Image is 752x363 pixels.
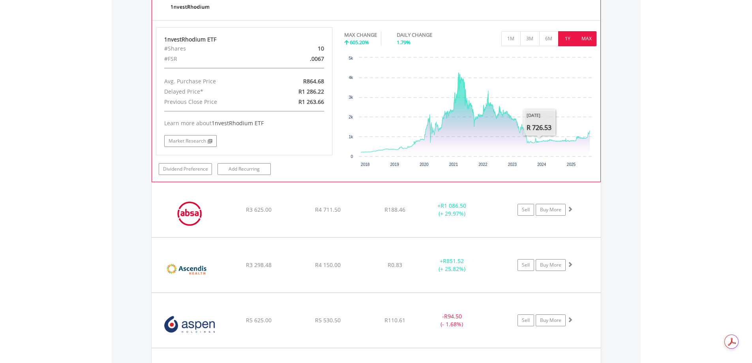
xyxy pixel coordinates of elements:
[444,312,462,320] span: R94.50
[397,31,460,39] div: DAILY CHANGE
[164,135,217,147] a: Market Research
[164,36,324,43] div: 1nvestRhodium ETF
[158,54,273,64] div: #FSR
[349,56,353,60] text: 5k
[501,31,521,46] button: 1M
[246,206,272,213] span: R3 625.00
[350,39,369,46] span: 605.20%
[518,204,534,216] a: Sell
[156,248,223,290] img: EQU.ZA.ASC.png
[349,75,353,80] text: 4k
[158,97,273,107] div: Previous Close Price
[422,312,482,328] div: - (- 1.68%)
[361,162,370,167] text: 2018
[156,303,223,346] img: EQU.ZA.APN.png
[449,162,458,167] text: 2021
[539,31,559,46] button: 6M
[158,76,273,87] div: Avg. Purchase Price
[384,316,405,324] span: R110.61
[158,43,273,54] div: #Shares
[443,257,464,265] span: R851.52
[384,206,405,213] span: R188.46
[273,54,330,64] div: .0067
[478,162,488,167] text: 2022
[388,261,402,269] span: R0.83
[422,202,482,218] div: + (+ 29.97%)
[420,162,429,167] text: 2020
[518,314,534,326] a: Sell
[315,316,341,324] span: R5 530.50
[349,95,353,100] text: 3k
[164,119,324,127] div: Learn more about
[536,314,566,326] a: Buy More
[537,162,546,167] text: 2024
[520,31,540,46] button: 3M
[536,204,566,216] a: Buy More
[577,31,596,46] button: MAX
[349,115,353,119] text: 2k
[422,257,482,273] div: + (+ 25.82%)
[349,135,353,139] text: 1k
[508,162,517,167] text: 2023
[441,202,466,209] span: R1 086.50
[344,54,596,172] div: Chart. Highcharts interactive chart.
[218,163,271,175] a: Add Recurring
[390,162,399,167] text: 2019
[298,88,324,95] span: R1 286.22
[558,31,578,46] button: 1Y
[273,43,330,54] div: 10
[246,261,272,269] span: R3 298.48
[303,77,324,85] span: R864.68
[567,162,576,167] text: 2025
[158,87,273,97] div: Delayed Price*
[156,192,223,235] img: EQU.ZA.ABG.png
[159,163,212,175] a: Dividend Preference
[315,206,341,213] span: R4 711.50
[351,154,353,159] text: 0
[344,31,377,39] div: MAX CHANGE
[212,119,264,127] span: 1nvestRhodium ETF
[246,316,272,324] span: R5 625.00
[298,98,324,105] span: R1 263.66
[315,261,341,269] span: R4 150.00
[397,39,411,46] span: 1.79%
[536,259,566,271] a: Buy More
[344,54,596,172] svg: Interactive chart
[518,259,534,271] a: Sell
